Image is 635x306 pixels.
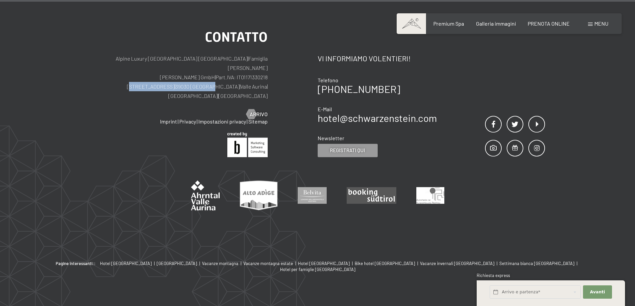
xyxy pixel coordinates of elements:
span: E-Mail [318,106,332,112]
img: Brandnamic GmbH | Leading Hospitality Solutions [227,132,268,157]
span: Avanti [590,289,605,295]
a: Sitemap [248,118,268,125]
a: Settimana bianca [GEOGRAPHIC_DATA] | [499,260,579,266]
span: | [239,261,243,266]
span: Menu [594,20,608,27]
span: [GEOGRAPHIC_DATA] [157,261,197,266]
span: Hotel [GEOGRAPHIC_DATA] [298,261,350,266]
span: | [178,118,179,125]
span: Registrati qui [330,147,365,154]
p: Alpine Luxury [GEOGRAPHIC_DATA] [GEOGRAPHIC_DATA] Famiglia [PERSON_NAME] [PERSON_NAME] GmbH Part.... [90,54,268,101]
span: | [198,261,202,266]
span: Vi informiamo volentieri! [318,54,411,63]
a: hotel@schwarzenstein.com [318,112,437,124]
b: Pagine interessanti:: [56,260,96,266]
a: Vacanze invernali [GEOGRAPHIC_DATA] | [420,260,499,266]
span: | [294,261,298,266]
button: Avanti [583,285,612,299]
a: PRENOTA ONLINE [528,20,570,27]
span: Arrivo [250,111,268,118]
span: Bike hotel [GEOGRAPHIC_DATA] [355,261,415,266]
span: | [247,118,248,125]
a: Hotel [GEOGRAPHIC_DATA] | [100,260,157,266]
span: | [197,118,198,125]
span: Hotel per famiglie [GEOGRAPHIC_DATA] [280,267,355,272]
span: | [215,74,216,80]
a: Hotel per famiglie [GEOGRAPHIC_DATA] [280,266,355,272]
a: [PHONE_NUMBER] [318,83,400,95]
span: Newsletter [318,135,344,141]
span: | [153,261,157,266]
span: | [351,261,355,266]
a: Vacanze montagna | [202,260,243,266]
span: Settimana bianca [GEOGRAPHIC_DATA] [499,261,574,266]
span: | [267,83,268,90]
span: Vacanze montagna estate [243,261,293,266]
span: | [495,261,499,266]
a: Bike hotel [GEOGRAPHIC_DATA] | [355,260,420,266]
span: Telefono [318,77,338,83]
a: Galleria immagini [476,20,516,27]
a: Premium Spa [433,20,464,27]
span: Vacanze invernali [GEOGRAPHIC_DATA] [420,261,494,266]
a: [GEOGRAPHIC_DATA] | [157,260,202,266]
span: Vacanze montagna [202,261,238,266]
span: | [575,261,579,266]
span: Contatto [205,29,268,45]
a: Impostazioni privacy [198,118,246,125]
span: | [416,261,420,266]
a: Vacanze montagna estate | [243,260,298,266]
a: Imprint [160,118,177,125]
a: Hotel [GEOGRAPHIC_DATA] | [298,260,355,266]
span: Hotel [GEOGRAPHIC_DATA] [100,261,152,266]
span: Richiesta express [477,273,510,278]
a: Privacy [179,118,196,125]
a: Arrivo [246,111,268,118]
